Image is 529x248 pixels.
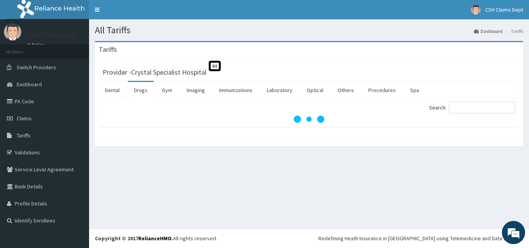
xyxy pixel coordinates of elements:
a: Gym [156,82,179,98]
a: Procedures [362,82,402,98]
img: d_794563401_company_1708531726252_794563401 [14,39,31,58]
h1: All Tariffs [95,25,523,35]
span: Claims [17,115,32,122]
div: Redefining Heath Insurance in [GEOGRAPHIC_DATA] using Telemedicine and Data Science! [318,234,523,242]
span: We're online! [45,75,107,153]
span: Switch Providers [17,64,56,71]
div: Chat with us now [40,43,130,53]
img: User Image [4,23,21,41]
h3: Tariffs [99,46,117,53]
span: CSH Claims Dept [485,6,523,13]
span: Dashboard [17,81,42,88]
label: Search: [429,102,515,113]
li: Tariffs [503,28,523,34]
a: Spa [404,82,425,98]
img: User Image [471,5,481,15]
svg: audio-loading [294,104,325,135]
footer: All rights reserved. [89,228,529,248]
a: Laboratory [261,82,299,98]
a: Dashboard [474,28,503,34]
input: Search: [449,102,515,113]
a: Others [331,82,360,98]
a: Drugs [128,82,154,98]
a: Dental [99,82,126,98]
a: RelianceHMO [138,235,172,242]
a: Immunizations [213,82,259,98]
span: St [209,61,221,71]
textarea: Type your message and hit 'Enter' [4,166,148,193]
a: Online [27,42,46,48]
p: CSH Claims Dept [27,31,77,38]
span: Tariffs [17,132,31,139]
strong: Copyright © 2017 . [95,235,173,242]
a: Imaging [180,82,211,98]
h3: Provider - Crystal Specialist Hospital [103,69,206,76]
a: Optical [301,82,330,98]
div: Minimize live chat window [127,4,146,22]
